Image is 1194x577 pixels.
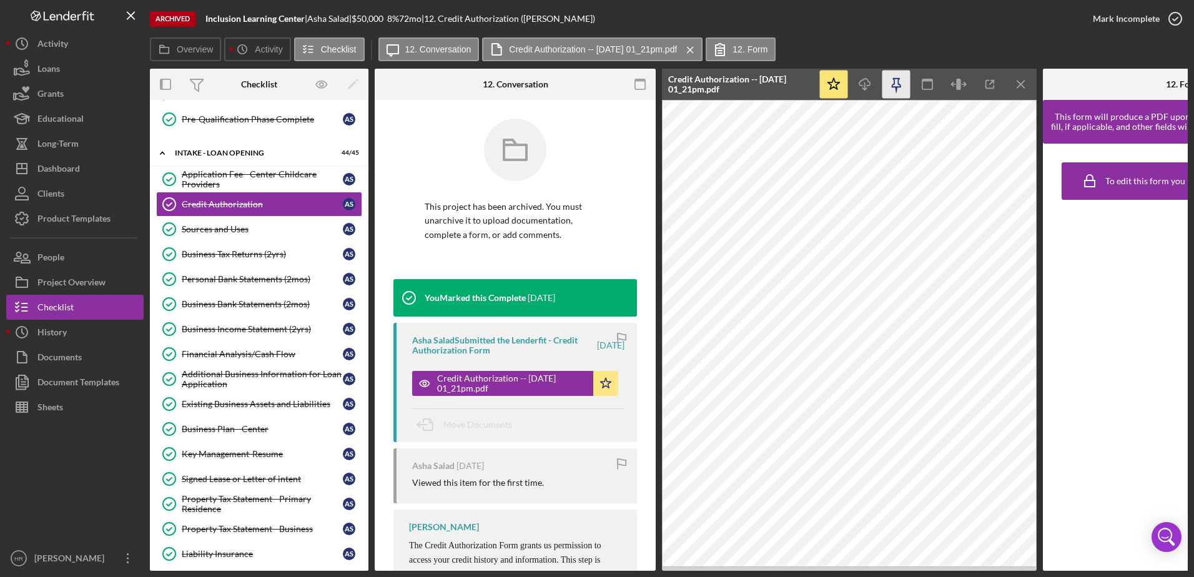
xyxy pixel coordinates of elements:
[182,224,343,234] div: Sources and Uses
[343,248,355,260] div: A S
[156,541,362,566] a: Liability InsuranceAS
[156,107,362,132] a: Pre-Qualification Phase CompleteAS
[156,342,362,367] a: Financial Analysis/Cash FlowAS
[6,131,144,156] button: Long-Term
[706,37,776,61] button: 12. Form
[337,149,359,157] div: 44 / 45
[156,192,362,217] a: Credit AuthorizationAS
[31,546,112,574] div: [PERSON_NAME]
[343,198,355,210] div: A S
[224,37,290,61] button: Activity
[182,549,343,559] div: Liability Insurance
[343,448,355,460] div: A S
[37,206,111,234] div: Product Templates
[37,370,119,398] div: Document Templates
[6,320,144,345] button: History
[156,317,362,342] a: Business Income Statement (2yrs)AS
[343,298,355,310] div: A S
[6,206,144,231] button: Product Templates
[37,156,80,184] div: Dashboard
[343,548,355,560] div: A S
[6,56,144,81] button: Loans
[6,395,144,420] button: Sheets
[343,348,355,360] div: A S
[37,56,60,84] div: Loans
[343,373,355,385] div: A S
[156,292,362,317] a: Business Bank Statements (2mos)AS
[6,245,144,270] button: People
[6,370,144,395] button: Document Templates
[528,293,555,303] time: 2025-06-17 17:57
[156,167,362,192] a: Application Fee - Center Childcare ProvidersAS
[343,523,355,535] div: A S
[255,44,282,54] label: Activity
[343,273,355,285] div: A S
[343,473,355,485] div: A S
[156,417,362,441] a: Business Plan - CenterAS
[387,14,399,24] div: 8 %
[37,320,67,348] div: History
[182,494,343,514] div: Property Tax Statement - Primary Residence
[405,44,471,54] label: 12. Conversation
[352,14,387,24] div: $50,000
[482,37,703,61] button: Credit Authorization -- [DATE] 01_21pm.pdf
[182,169,343,189] div: Application Fee - Center Childcare Providers
[294,37,365,61] button: Checklist
[150,37,221,61] button: Overview
[422,14,595,24] div: | 12. Credit Authorization ([PERSON_NAME])
[1080,6,1188,31] button: Mark Incomplete
[425,200,606,242] p: This project has been archived. You must unarchive it to upload documentation, complete a form, o...
[37,395,63,423] div: Sheets
[6,81,144,106] button: Grants
[182,399,343,409] div: Existing Business Assets and Liabilities
[412,478,544,488] div: Viewed this item for the first time.
[6,345,144,370] button: Documents
[597,340,624,350] time: 2025-06-17 17:21
[156,491,362,516] a: Property Tax Statement - Primary ResidenceAS
[205,14,307,24] div: |
[6,295,144,320] button: Checklist
[182,249,343,259] div: Business Tax Returns (2yrs)
[443,419,512,430] span: Move Documents
[412,335,595,355] div: Asha Salad Submitted the Lenderfit - Credit Authorization Form
[509,44,677,54] label: Credit Authorization -- [DATE] 01_21pm.pdf
[6,546,144,571] button: HR[PERSON_NAME]
[6,31,144,56] button: Activity
[182,199,343,209] div: Credit Authorization
[6,270,144,295] button: Project Overview
[182,524,343,534] div: Property Tax Statement - Business
[6,156,144,181] button: Dashboard
[156,267,362,292] a: Personal Bank Statements (2mos)AS
[425,293,526,303] div: You Marked this Complete
[343,323,355,335] div: A S
[156,516,362,541] a: Property Tax Statement - BusinessAS
[182,349,343,359] div: Financial Analysis/Cash Flow
[1152,522,1182,552] div: Open Intercom Messenger
[733,44,767,54] label: 12. Form
[241,79,277,89] div: Checklist
[37,245,64,273] div: People
[409,522,479,532] div: [PERSON_NAME]
[399,14,422,24] div: 72 mo
[37,106,84,134] div: Educational
[175,149,328,157] div: INTAKE - LOAN OPENING
[156,217,362,242] a: Sources and UsesAS
[37,131,79,159] div: Long-Term
[6,181,144,206] button: Clients
[182,474,343,484] div: Signed Lease or Letter of intent
[483,79,548,89] div: 12. Conversation
[378,37,480,61] button: 12. Conversation
[343,398,355,410] div: A S
[412,371,618,396] button: Credit Authorization -- [DATE] 01_21pm.pdf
